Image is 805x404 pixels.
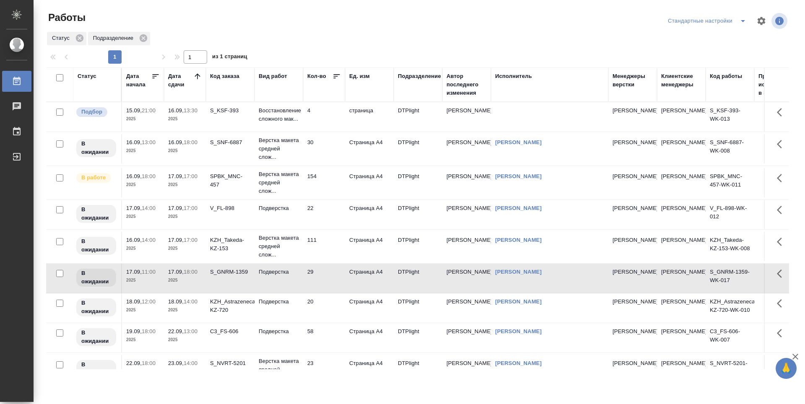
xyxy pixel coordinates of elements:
p: 14:00 [184,298,197,305]
td: Страница А4 [345,293,394,323]
td: Страница А4 [345,355,394,384]
div: Дата начала [126,72,151,89]
p: 2025 [126,147,160,155]
td: KZH_Takeda-KZ-153-WK-008 [706,232,754,261]
a: [PERSON_NAME] [495,269,542,275]
p: 19.09, [126,328,142,334]
p: 2025 [126,368,160,376]
div: Статус [78,72,96,80]
button: Здесь прячутся важные кнопки [772,293,792,313]
p: 17:00 [184,173,197,179]
td: 58 [303,323,345,352]
p: Подверстка [259,268,299,276]
span: Работы [46,11,86,24]
p: 17:00 [184,237,197,243]
td: [PERSON_NAME] [442,168,491,197]
button: Здесь прячутся важные кнопки [772,323,792,343]
p: 2025 [168,276,202,285]
div: S_KSF-393 [210,106,250,115]
td: DTPlight [394,134,442,163]
p: Подбор [81,108,102,116]
p: 2025 [168,115,202,123]
p: 17.09, [168,237,184,243]
div: Вид работ [259,72,287,80]
p: [PERSON_NAME] [613,172,653,181]
p: [PERSON_NAME] [613,138,653,147]
td: SPBK_MNC-457-WK-011 [706,168,754,197]
p: 16.09, [126,237,142,243]
td: DTPlight [394,168,442,197]
a: [PERSON_NAME] [495,328,542,334]
p: 14:00 [184,360,197,366]
p: [PERSON_NAME] [613,204,653,212]
td: 20 [303,293,345,323]
td: [PERSON_NAME] [657,102,706,132]
button: Здесь прячутся важные кнопки [772,168,792,188]
td: V_FL-898-WK-012 [706,200,754,229]
div: Исполнитель назначен, приступать к работе пока рано [75,138,117,158]
div: Автор последнего изменения [447,72,487,97]
div: Ед. изм [349,72,370,80]
p: 2025 [126,212,160,221]
p: В ожидании [81,237,111,254]
td: KZH_Astrazeneca-KZ-720-WK-010 [706,293,754,323]
p: 2025 [126,244,160,253]
td: [PERSON_NAME] [657,134,706,163]
button: Здесь прячутся важные кнопки [772,232,792,252]
p: Подверстка [259,204,299,212]
td: [PERSON_NAME] [657,232,706,261]
p: 2025 [126,181,160,189]
div: S_NVRT-5201 [210,359,250,368]
div: split button [666,14,751,28]
div: Исполнитель назначен, приступать к работе пока рано [75,204,117,224]
p: В ожидании [81,140,111,156]
td: [PERSON_NAME] [442,102,491,132]
td: S_NVRT-5201-WK-002 [706,355,754,384]
p: 2025 [126,306,160,314]
td: [PERSON_NAME] [657,200,706,229]
p: 16.09, [126,173,142,179]
span: 🙏 [779,360,793,377]
td: 154 [303,168,345,197]
td: [PERSON_NAME] [442,232,491,261]
p: 2025 [126,336,160,344]
a: [PERSON_NAME] [495,360,542,366]
p: 2025 [168,306,202,314]
p: [PERSON_NAME] [613,236,653,244]
div: KZH_Takeda-KZ-153 [210,236,250,253]
p: 18:00 [142,360,156,366]
td: Страница А4 [345,168,394,197]
td: 4 [303,102,345,132]
td: [PERSON_NAME] [657,264,706,293]
p: Верстка макета средней слож... [259,136,299,161]
td: 22 [303,200,345,229]
td: Страница А4 [345,200,394,229]
td: Страница А4 [345,232,394,261]
p: 13:00 [142,139,156,145]
span: из 1 страниц [212,52,247,64]
div: Исполнитель назначен, приступать к работе пока рано [75,327,117,347]
td: [PERSON_NAME] [442,134,491,163]
div: Исполнитель назначен, приступать к работе пока рано [75,298,117,317]
p: 18:00 [142,328,156,334]
p: Верстка макета средней слож... [259,357,299,382]
td: DTPlight [394,264,442,293]
p: 16.09, [168,139,184,145]
p: 17.09, [126,205,142,211]
p: 21:00 [142,107,156,114]
p: В ожидании [81,360,111,377]
p: 17.09, [126,269,142,275]
div: S_SNF-6887 [210,138,250,147]
p: В ожидании [81,299,111,316]
td: 30 [303,134,345,163]
p: 18:00 [184,269,197,275]
td: [PERSON_NAME] [657,355,706,384]
p: 2025 [126,115,160,123]
a: [PERSON_NAME] [495,205,542,211]
a: [PERSON_NAME] [495,298,542,305]
td: S_GNRM-1359-WK-017 [706,264,754,293]
td: 23 [303,355,345,384]
div: Исполнитель назначен, приступать к работе пока рано [75,359,117,379]
td: DTPlight [394,323,442,352]
p: В ожидании [81,205,111,222]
